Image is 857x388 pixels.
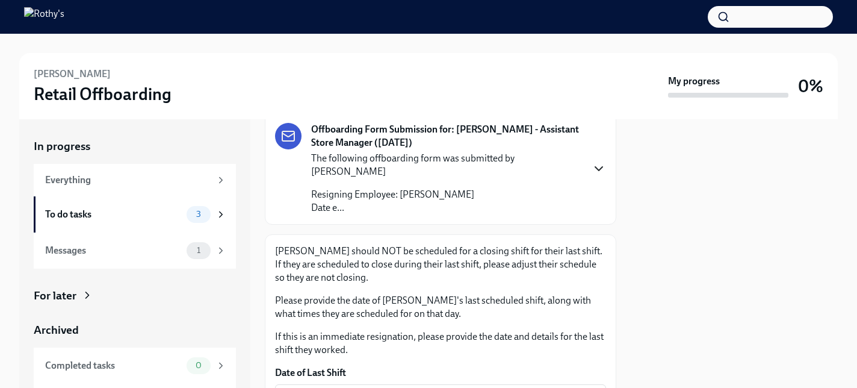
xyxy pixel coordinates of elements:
span: 3 [189,210,208,219]
h6: [PERSON_NAME] [34,67,111,81]
p: Resigning Employee: [PERSON_NAME] Date e... [311,188,582,214]
div: Everything [45,174,211,187]
a: Completed tasks0 [34,348,236,384]
div: Messages [45,244,182,257]
div: For later [34,288,76,304]
strong: My progress [668,75,720,88]
a: In progress [34,139,236,154]
p: The following offboarding form was submitted by [PERSON_NAME] [311,152,582,178]
img: Rothy's [24,7,64,27]
a: For later [34,288,236,304]
a: Everything [34,164,236,196]
div: To do tasks [45,208,182,221]
p: [PERSON_NAME] should NOT be scheduled for a closing shift for their last shift. If they are sched... [275,245,606,284]
a: To do tasks3 [34,196,236,233]
span: 0 [188,361,209,370]
label: Date of Last Shift [275,366,606,380]
span: 1 [190,246,208,255]
p: If this is an immediate resignation, please provide the date and details for the last shift they ... [275,330,606,357]
div: Completed tasks [45,359,182,372]
p: Please provide the date of [PERSON_NAME]'s last scheduled shift, along with what times they are s... [275,294,606,321]
a: Messages1 [34,233,236,269]
a: Archived [34,322,236,338]
h3: Retail Offboarding [34,83,172,105]
strong: Offboarding Form Submission for: [PERSON_NAME] - Assistant Store Manager ([DATE]) [311,123,582,149]
h3: 0% [798,75,823,97]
